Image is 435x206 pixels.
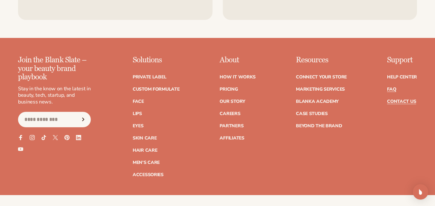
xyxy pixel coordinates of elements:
a: Men's Care [133,160,160,165]
a: Pricing [220,87,238,92]
a: Careers [220,112,240,116]
a: Face [133,99,144,104]
a: Eyes [133,124,144,128]
p: Solutions [133,56,180,64]
a: Lips [133,112,142,116]
a: Contact Us [387,99,416,104]
a: Connect your store [296,75,347,79]
a: Custom formulate [133,87,180,92]
a: Help Center [387,75,417,79]
a: Accessories [133,173,164,177]
a: Beyond the brand [296,124,342,128]
p: Resources [296,56,347,64]
a: Blanka Academy [296,99,339,104]
a: Partners [220,124,243,128]
p: About [220,56,256,64]
a: Our Story [220,99,245,104]
a: Private label [133,75,166,79]
a: Hair Care [133,148,157,153]
div: Open Intercom Messenger [413,184,428,200]
a: Skin Care [133,136,156,140]
p: Stay in the know on the latest in beauty, tech, startup, and business news. [18,85,91,105]
p: Support [387,56,417,64]
a: Case Studies [296,112,328,116]
a: Marketing services [296,87,345,92]
p: Join the Blank Slate – your beauty brand playbook [18,56,91,81]
button: Subscribe [76,112,90,127]
a: How It Works [220,75,256,79]
a: Affiliates [220,136,244,140]
a: FAQ [387,87,396,92]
